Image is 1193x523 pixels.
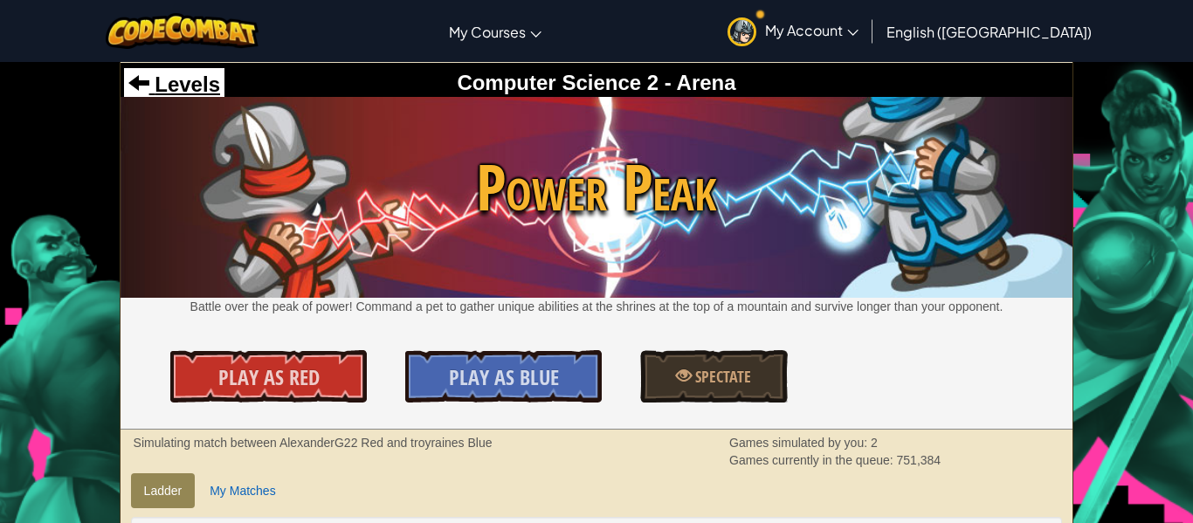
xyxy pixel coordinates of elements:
[149,72,220,96] span: Levels
[765,21,859,39] span: My Account
[886,23,1092,41] span: English ([GEOGRAPHIC_DATA])
[457,71,659,94] span: Computer Science 2
[659,71,735,94] span: - Arena
[197,473,288,508] a: My Matches
[121,142,1073,232] span: Power Peak
[897,453,941,467] span: 751,384
[640,350,787,403] a: Spectate
[121,97,1073,298] img: Power Peak
[128,72,220,96] a: Levels
[871,436,878,450] span: 2
[449,363,559,391] span: Play As Blue
[878,8,1100,55] a: English ([GEOGRAPHIC_DATA])
[449,23,526,41] span: My Courses
[719,3,867,58] a: My Account
[134,436,493,450] strong: Simulating match between AlexanderG22 Red and troyraines Blue
[692,366,751,388] span: Spectate
[218,363,320,391] span: Play As Red
[106,13,259,49] img: CodeCombat logo
[729,453,896,467] span: Games currently in the queue:
[728,17,756,46] img: avatar
[131,473,196,508] a: Ladder
[729,436,871,450] span: Games simulated by you:
[440,8,550,55] a: My Courses
[121,298,1073,315] p: Battle over the peak of power! Command a pet to gather unique abilities at the shrines at the top...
